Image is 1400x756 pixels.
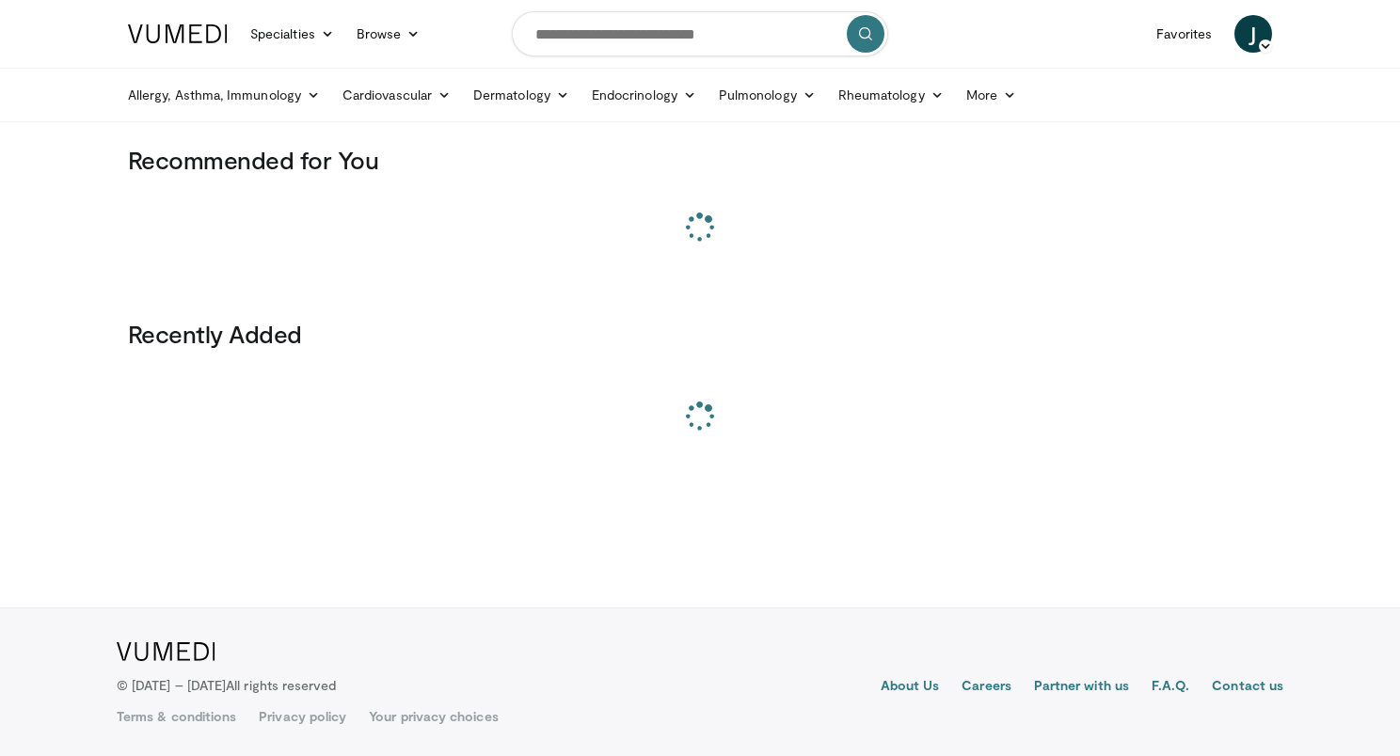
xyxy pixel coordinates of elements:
[117,707,236,726] a: Terms & conditions
[1034,676,1129,699] a: Partner with us
[1234,15,1272,53] a: J
[239,15,345,53] a: Specialties
[117,76,331,114] a: Allergy, Asthma, Immunology
[708,76,827,114] a: Pulmonology
[331,76,462,114] a: Cardiovascular
[226,677,336,693] span: All rights reserved
[462,76,581,114] a: Dermatology
[117,676,337,695] p: © [DATE] – [DATE]
[962,676,1011,699] a: Careers
[259,707,346,726] a: Privacy policy
[128,24,228,43] img: VuMedi Logo
[827,76,955,114] a: Rheumatology
[128,145,1272,175] h3: Recommended for You
[128,319,1272,349] h3: Recently Added
[1152,676,1189,699] a: F.A.Q.
[955,76,1027,114] a: More
[512,11,888,56] input: Search topics, interventions
[581,76,708,114] a: Endocrinology
[1212,676,1283,699] a: Contact us
[345,15,432,53] a: Browse
[1145,15,1223,53] a: Favorites
[117,642,215,661] img: VuMedi Logo
[369,707,498,726] a: Your privacy choices
[881,676,940,699] a: About Us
